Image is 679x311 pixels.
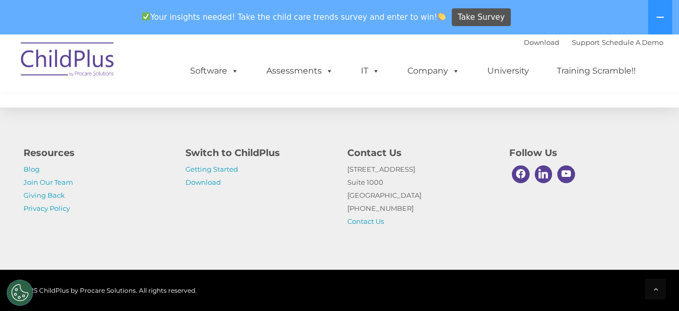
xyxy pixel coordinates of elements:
[142,13,150,20] img: ✅
[602,38,663,46] a: Schedule A Demo
[477,61,540,81] a: University
[532,163,555,186] a: Linkedin
[185,165,238,173] a: Getting Started
[316,61,348,68] span: Last name
[572,38,600,46] a: Support
[256,61,344,81] a: Assessments
[452,8,511,27] a: Take Survey
[24,146,170,160] h4: Resources
[24,165,40,173] a: Blog
[350,61,390,81] a: IT
[555,163,578,186] a: Youtube
[347,163,494,228] p: [STREET_ADDRESS] Suite 1000 [GEOGRAPHIC_DATA] [PHONE_NUMBER]
[438,13,446,20] img: 👏
[347,146,494,160] h4: Contact Us
[397,61,470,81] a: Company
[347,217,384,225] a: Contact Us
[24,204,70,212] a: Privacy Policy
[509,146,655,160] h4: Follow Us
[458,8,505,27] span: Take Survey
[546,61,646,81] a: Training Scramble!!
[524,38,559,46] a: Download
[137,7,450,27] span: Your insights needed! Take the child care trends survey and enter to win!
[180,61,249,81] a: Software
[16,35,120,87] img: ChildPlus by Procare Solutions
[524,38,663,46] font: |
[16,286,197,294] span: © 2025 ChildPlus by Procare Solutions. All rights reserved.
[24,191,65,199] a: Giving Back
[185,146,332,160] h4: Switch to ChildPlus
[7,280,33,306] button: Cookies Settings
[316,103,360,111] span: Phone number
[185,178,221,186] a: Download
[24,178,73,186] a: Join Our Team
[509,163,532,186] a: Facebook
